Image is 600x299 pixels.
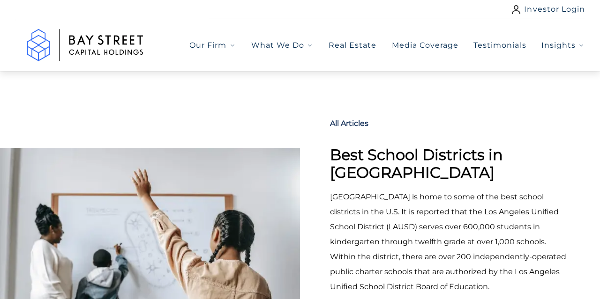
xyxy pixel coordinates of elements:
a: Investor Login [512,4,585,15]
button: Our Firm [189,40,236,51]
p: [GEOGRAPHIC_DATA] is home to some of the best school districts in the U.S. It is reported that th... [330,190,570,294]
button: Insights [541,40,585,51]
span: What We Do [251,40,304,51]
span: Our Firm [189,40,226,51]
a: Testimonials [473,40,526,51]
img: user icon [512,5,520,14]
a: Go to home page [15,19,156,71]
button: What We Do [251,40,314,51]
h1: Best School Districts in [GEOGRAPHIC_DATA] [330,49,570,182]
img: Logo [15,19,156,71]
a: All Articles [330,116,368,131]
a: Real Estate [329,40,376,51]
span: Insights [541,40,576,51]
a: Media Coverage [392,40,459,51]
